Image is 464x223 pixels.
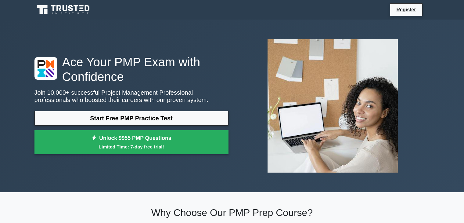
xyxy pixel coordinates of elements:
[393,6,419,13] a: Register
[34,55,228,84] h1: Ace Your PMP Exam with Confidence
[34,130,228,155] a: Unlock 9955 PMP QuestionsLimited Time: 7-day free trial!
[34,207,430,218] h2: Why Choose Our PMP Prep Course?
[42,143,221,150] small: Limited Time: 7-day free trial!
[34,111,228,126] a: Start Free PMP Practice Test
[34,89,228,104] p: Join 10,000+ successful Project Management Professional professionals who boosted their careers w...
